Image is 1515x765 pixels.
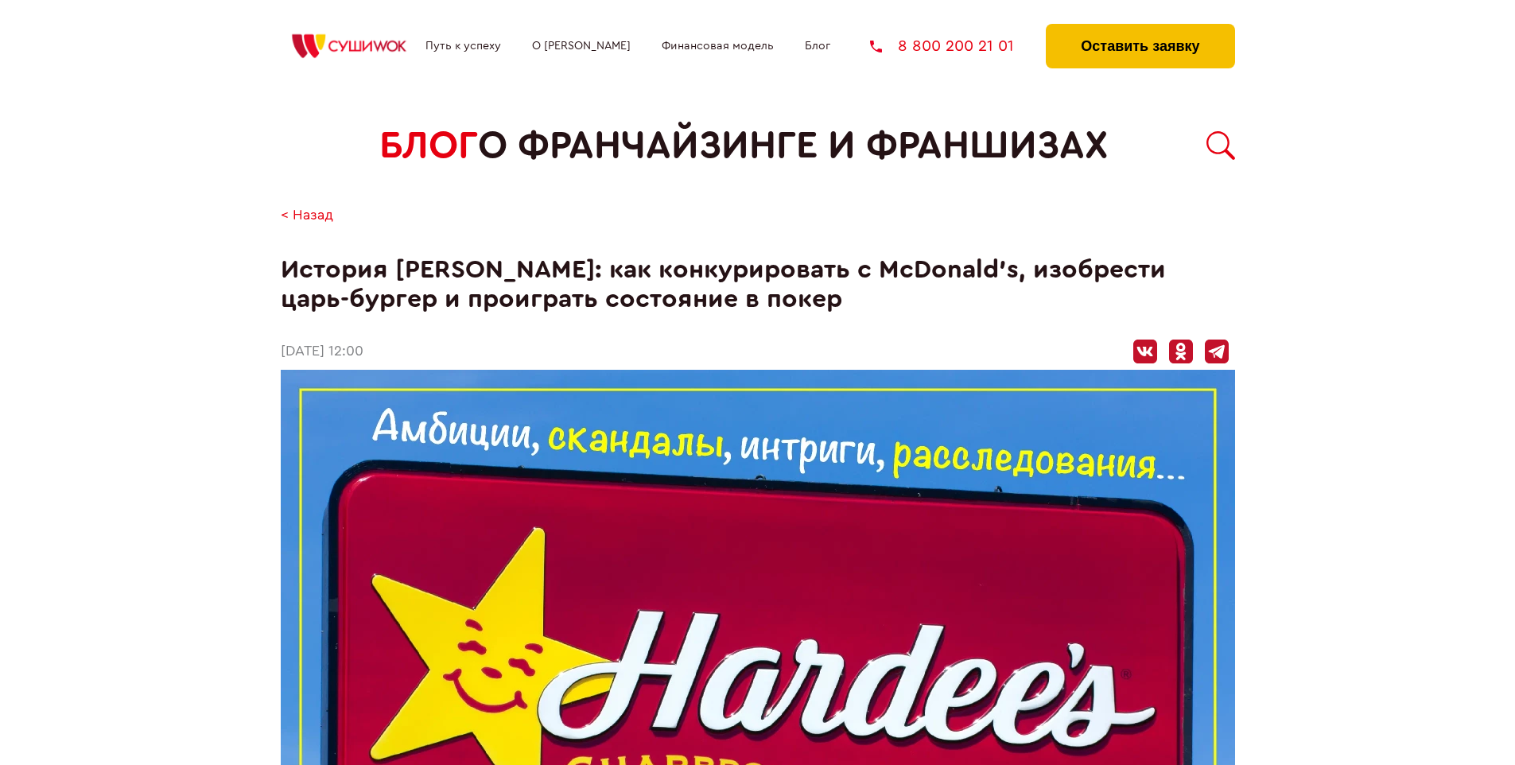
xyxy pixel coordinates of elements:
time: [DATE] 12:00 [281,344,363,360]
h1: История [PERSON_NAME]: как конкурировать с McDonald’s, изобрести царь-бургер и проиграть состояни... [281,255,1235,314]
a: Блог [805,40,830,52]
a: Путь к успеху [425,40,501,52]
a: < Назад [281,208,333,224]
span: о франчайзинге и франшизах [478,124,1108,168]
a: Финансовая модель [662,40,774,52]
a: О [PERSON_NAME] [532,40,631,52]
a: 8 800 200 21 01 [870,38,1014,54]
span: 8 800 200 21 01 [898,38,1014,54]
button: Оставить заявку [1046,24,1234,68]
span: БЛОГ [379,124,478,168]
